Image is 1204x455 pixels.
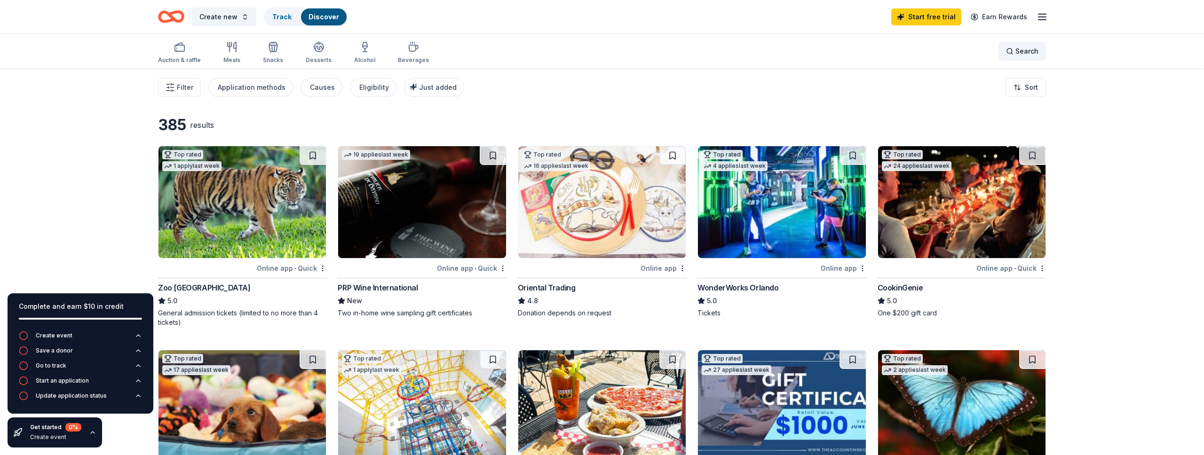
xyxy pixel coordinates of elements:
[878,146,1046,318] a: Image for CookinGenieTop rated24 applieslast weekOnline app•QuickCookinGenie5.0One $200 gift card
[882,354,923,363] div: Top rated
[272,13,292,21] a: Track
[437,262,507,274] div: Online app Quick
[419,83,457,91] span: Just added
[347,295,362,306] span: New
[306,38,332,69] button: Desserts
[1006,78,1046,97] button: Sort
[518,146,686,258] img: Image for Oriental Trading
[404,78,464,97] button: Just added
[30,423,81,431] div: Get started
[878,282,923,293] div: CookinGenie
[882,365,948,375] div: 2 applies last week
[342,150,410,160] div: 19 applies last week
[707,295,717,306] span: 5.0
[177,82,193,93] span: Filter
[19,331,142,346] button: Create event
[527,295,538,306] span: 4.8
[338,146,506,318] a: Image for PRP Wine International19 applieslast weekOnline app•QuickPRP Wine InternationalNewTwo i...
[1015,46,1038,57] span: Search
[223,56,240,64] div: Meals
[350,78,396,97] button: Eligibility
[354,38,375,69] button: Alcohol
[878,146,1046,258] img: Image for CookinGenie
[891,8,961,25] a: Start free trial
[1025,82,1038,93] span: Sort
[158,78,201,97] button: Filter
[702,150,743,159] div: Top rated
[19,346,142,361] button: Save a donor
[882,150,923,159] div: Top rated
[518,308,686,318] div: Donation depends on request
[641,262,686,274] div: Online app
[821,262,866,274] div: Online app
[218,82,285,93] div: Application methods
[158,146,326,258] img: Image for Zoo Miami
[998,42,1046,61] button: Search
[19,391,142,406] button: Update application status
[522,161,590,171] div: 16 applies last week
[158,146,326,327] a: Image for Zoo MiamiTop rated1 applylast weekOnline app•QuickZoo [GEOGRAPHIC_DATA]5.0General admis...
[158,282,251,293] div: Zoo [GEOGRAPHIC_DATA]
[697,146,866,318] a: Image for WonderWorks OrlandoTop rated4 applieslast weekOnline appWonderWorks Orlando5.0Tickets
[398,56,429,64] div: Beverages
[309,13,339,21] a: Discover
[199,11,238,23] span: Create new
[36,347,73,354] div: Save a donor
[338,282,418,293] div: PRP Wine International
[162,150,203,159] div: Top rated
[338,308,506,318] div: Two in-home wine sampling gift certificates
[158,6,184,28] a: Home
[167,295,177,306] span: 5.0
[697,308,866,318] div: Tickets
[19,301,142,312] div: Complete and earn $10 in credit
[698,146,865,258] img: Image for WonderWorks Orlando
[162,161,222,171] div: 1 apply last week
[702,365,771,375] div: 27 applies last week
[887,295,897,306] span: 5.0
[882,161,951,171] div: 24 applies last week
[158,116,186,134] div: 385
[263,38,283,69] button: Snacks
[301,78,342,97] button: Causes
[518,282,576,293] div: Oriental Trading
[878,308,1046,318] div: One $200 gift card
[223,38,240,69] button: Meals
[158,38,201,69] button: Auction & raffle
[518,146,686,318] a: Image for Oriental TradingTop rated16 applieslast weekOnline appOriental Trading4.8Donation depen...
[338,146,506,258] img: Image for PRP Wine International
[354,56,375,64] div: Alcohol
[36,377,89,384] div: Start an application
[697,282,778,293] div: WonderWorks Orlando
[162,354,203,363] div: Top rated
[158,56,201,64] div: Auction & raffle
[192,8,256,26] button: Create new
[342,354,383,363] div: Top rated
[310,82,335,93] div: Causes
[398,38,429,69] button: Beverages
[475,265,476,272] span: •
[19,361,142,376] button: Go to track
[257,262,326,274] div: Online app Quick
[162,365,230,375] div: 17 applies last week
[976,262,1046,274] div: Online app Quick
[208,78,293,97] button: Application methods
[294,265,296,272] span: •
[965,8,1033,25] a: Earn Rewards
[1014,265,1016,272] span: •
[264,8,348,26] button: TrackDiscover
[522,150,563,159] div: Top rated
[30,433,81,441] div: Create event
[263,56,283,64] div: Snacks
[190,119,214,131] div: results
[36,362,66,369] div: Go to track
[36,332,72,339] div: Create event
[702,161,768,171] div: 4 applies last week
[359,82,389,93] div: Eligibility
[158,308,326,327] div: General admission tickets (limited to no more than 4 tickets)
[306,56,332,64] div: Desserts
[702,354,743,363] div: Top rated
[65,423,81,431] div: 0 %
[36,392,107,400] div: Update application status
[19,376,142,391] button: Start an application
[342,365,401,375] div: 1 apply last week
